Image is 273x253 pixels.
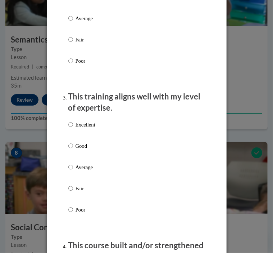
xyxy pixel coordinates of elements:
[68,36,73,44] input: Fair
[76,163,95,171] p: Average
[76,206,95,214] p: Poor
[76,57,95,65] p: Poor
[76,142,95,150] p: Good
[68,57,73,65] input: Poor
[68,121,73,129] input: Excellent
[68,185,73,192] input: Fair
[76,14,95,22] p: Average
[68,142,73,150] input: Good
[68,14,73,22] input: Average
[76,36,95,44] p: Fair
[76,121,95,129] p: Excellent
[68,91,205,114] p: This training aligns well with my level of expertise.
[68,206,73,214] input: Poor
[68,163,73,171] input: Average
[76,185,95,192] p: Fair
